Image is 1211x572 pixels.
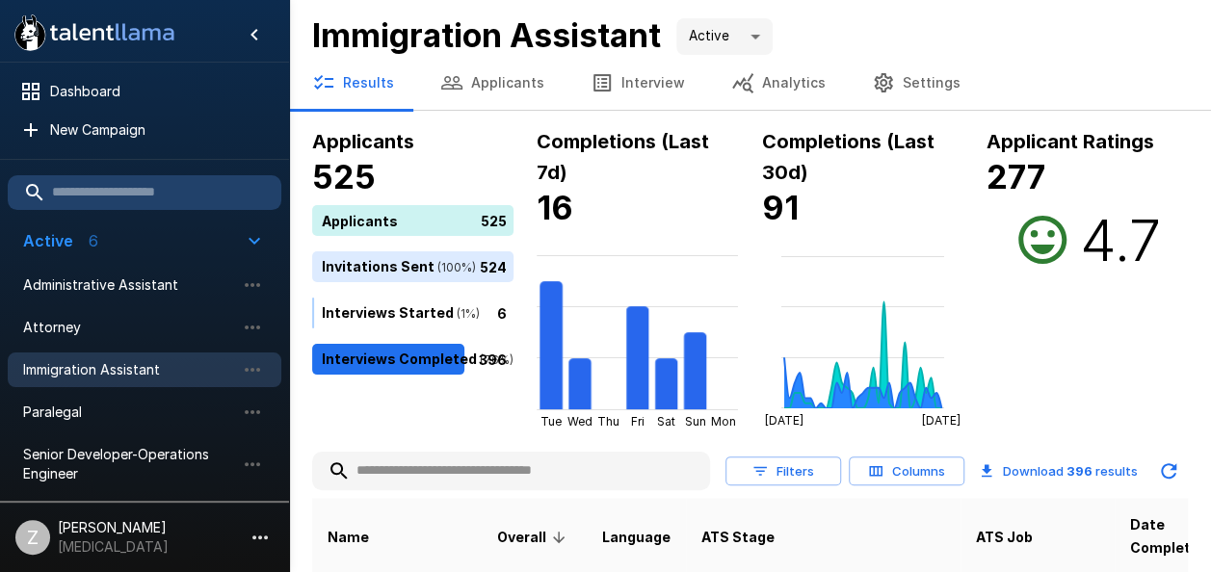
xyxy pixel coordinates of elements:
[631,414,645,429] tspan: Fri
[764,413,803,428] tspan: [DATE]
[976,526,1033,549] span: ATS Job
[701,526,775,549] span: ATS Stage
[479,349,507,369] p: 396
[537,188,573,227] b: 16
[1066,463,1093,479] b: 396
[417,56,567,110] button: Applicants
[567,414,592,429] tspan: Wed
[289,56,417,110] button: Results
[849,456,964,486] button: Columns
[922,413,961,428] tspan: [DATE]
[481,210,507,230] p: 525
[762,130,935,184] b: Completions (Last 30d)
[1149,452,1188,490] button: Updated Today - 12:41 PM
[1130,513,1208,559] span: Date Completed
[497,526,571,549] span: Overall
[602,526,671,549] span: Language
[987,157,1045,196] b: 277
[480,256,507,276] p: 524
[598,414,620,429] tspan: Thu
[312,15,661,55] b: Immigration Assistant
[972,452,1145,490] button: Download 396 results
[762,188,799,227] b: 91
[328,526,369,549] span: Name
[312,157,376,196] b: 525
[708,56,849,110] button: Analytics
[540,414,562,429] tspan: Tue
[312,130,414,153] b: Applicants
[711,414,736,429] tspan: Mon
[657,414,675,429] tspan: Sat
[987,130,1154,153] b: Applicant Ratings
[725,456,841,486] button: Filters
[537,130,709,184] b: Completions (Last 7d)
[685,414,706,429] tspan: Sun
[676,18,773,55] div: Active
[849,56,984,110] button: Settings
[1079,205,1160,274] h2: 4.7
[497,302,507,323] p: 6
[567,56,708,110] button: Interview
